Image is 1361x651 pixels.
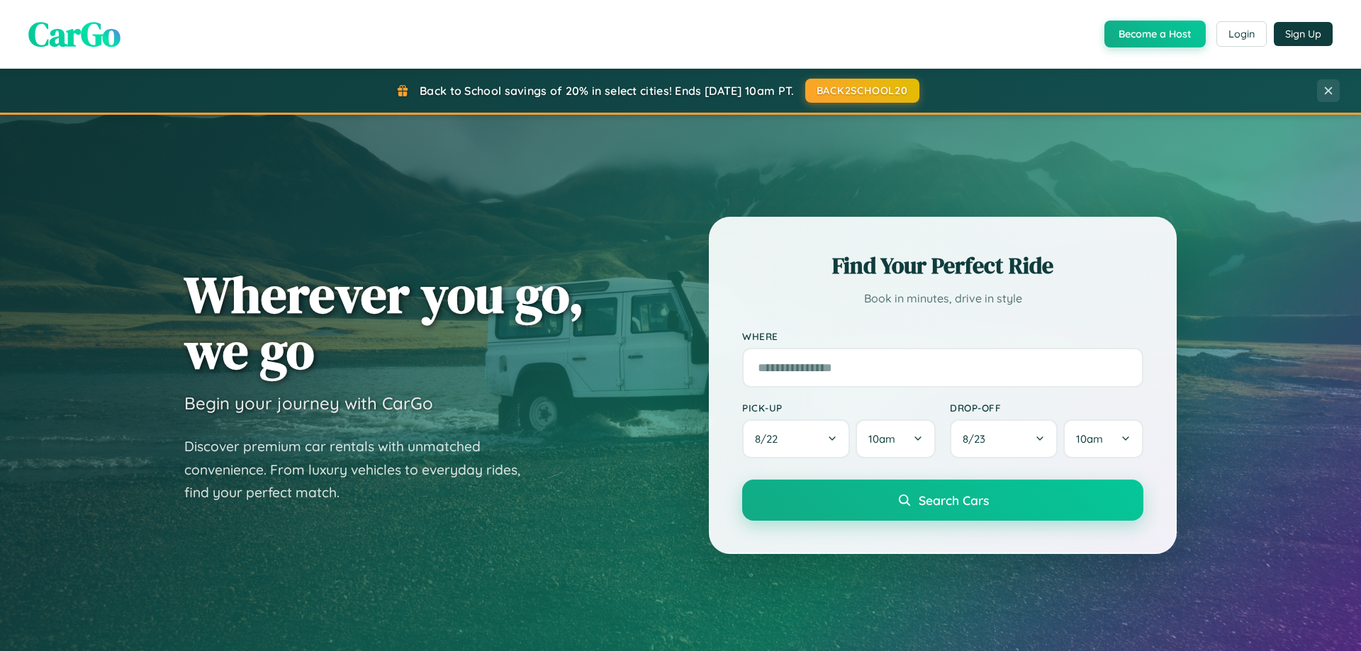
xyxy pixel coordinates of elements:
button: Become a Host [1104,21,1206,47]
span: Back to School savings of 20% in select cities! Ends [DATE] 10am PT. [420,84,794,98]
button: Sign Up [1274,22,1333,46]
button: 10am [1063,419,1143,458]
span: Search Cars [919,492,989,508]
span: 8 / 22 [755,432,785,446]
span: CarGo [28,11,121,57]
p: Discover premium car rentals with unmatched convenience. From luxury vehicles to everyday rides, ... [184,435,539,504]
label: Pick-up [742,402,936,414]
span: 10am [1076,432,1103,446]
button: Search Cars [742,480,1143,521]
span: 10am [868,432,895,446]
button: 8/23 [950,419,1058,458]
button: Login [1216,21,1267,47]
button: BACK2SCHOOL20 [805,79,919,103]
button: 10am [856,419,936,458]
button: 8/22 [742,419,850,458]
label: Drop-off [950,402,1143,414]
p: Book in minutes, drive in style [742,288,1143,309]
label: Where [742,330,1143,342]
h1: Wherever you go, we go [184,266,584,378]
h3: Begin your journey with CarGo [184,392,433,414]
span: 8 / 23 [963,432,992,446]
h2: Find Your Perfect Ride [742,250,1143,281]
